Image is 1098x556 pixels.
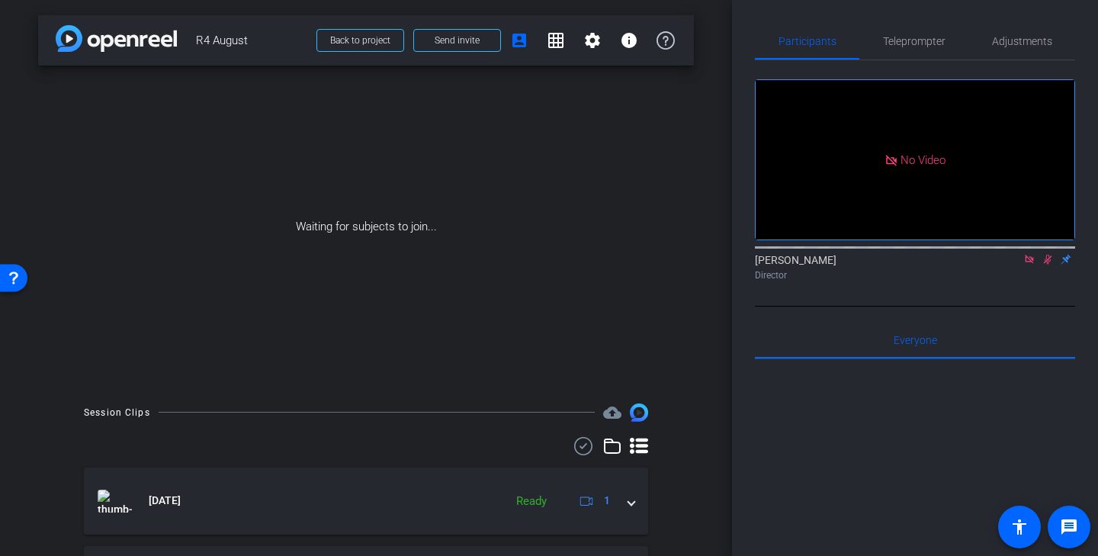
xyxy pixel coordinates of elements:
[510,31,528,50] mat-icon: account_box
[604,493,610,509] span: 1
[992,36,1052,47] span: Adjustments
[779,36,836,47] span: Participants
[413,29,501,52] button: Send invite
[883,36,945,47] span: Teleprompter
[583,31,602,50] mat-icon: settings
[755,252,1075,282] div: [PERSON_NAME]
[330,35,390,46] span: Back to project
[620,31,638,50] mat-icon: info
[755,268,1075,282] div: Director
[509,493,554,510] div: Ready
[901,153,945,166] span: No Video
[1060,518,1078,536] mat-icon: message
[38,66,694,388] div: Waiting for subjects to join...
[196,25,307,56] span: R4 August
[316,29,404,52] button: Back to project
[98,490,132,513] img: thumb-nail
[894,335,937,345] span: Everyone
[1010,518,1029,536] mat-icon: accessibility
[630,403,648,422] img: Session clips
[603,403,621,422] span: Destinations for your clips
[84,405,150,420] div: Session Clips
[149,493,181,509] span: [DATE]
[547,31,565,50] mat-icon: grid_on
[435,34,480,47] span: Send invite
[84,468,648,535] mat-expansion-panel-header: thumb-nail[DATE]Ready1
[56,25,177,52] img: app-logo
[603,403,621,422] mat-icon: cloud_upload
